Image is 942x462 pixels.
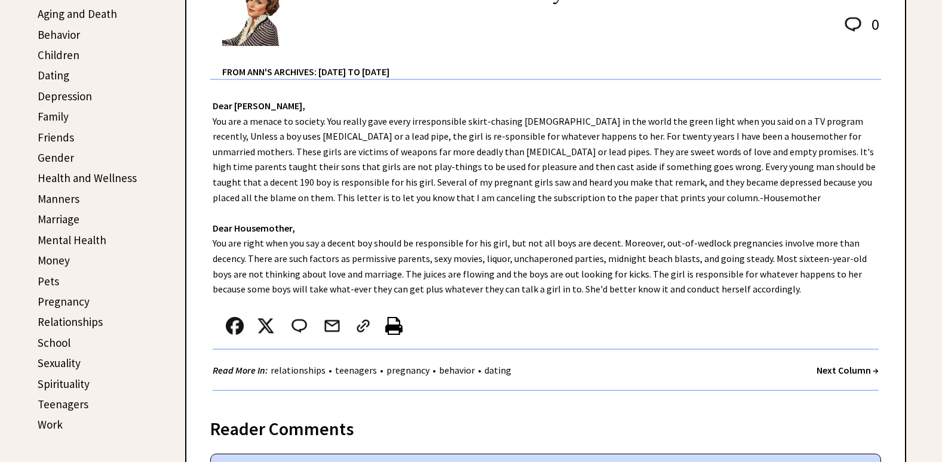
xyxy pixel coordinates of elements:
[436,364,478,376] a: behavior
[354,317,372,335] img: link_02.png
[38,397,88,411] a: Teenagers
[842,15,864,34] img: message_round%202.png
[38,212,79,226] a: Marriage
[213,222,295,234] strong: Dear Housemother,
[323,317,341,335] img: mail.png
[38,294,90,309] a: Pregnancy
[481,364,514,376] a: dating
[289,317,309,335] img: message_round%202.png
[38,27,80,42] a: Behavior
[38,356,81,370] a: Sexuality
[38,130,74,144] a: Friends
[257,317,275,335] img: x_small.png
[226,317,244,335] img: facebook.png
[383,364,432,376] a: pregnancy
[38,48,79,62] a: Children
[817,364,879,376] a: Next Column →
[213,363,514,378] div: • • • •
[38,377,90,391] a: Spirituality
[866,14,880,46] td: 0
[210,416,881,435] div: Reader Comments
[38,233,106,247] a: Mental Health
[213,100,305,112] strong: Dear [PERSON_NAME],
[38,335,70,350] a: School
[385,317,403,335] img: printer%20icon.png
[38,192,79,206] a: Manners
[38,171,137,185] a: Health and Wellness
[38,417,63,432] a: Work
[38,274,59,288] a: Pets
[38,109,69,124] a: Family
[38,68,69,82] a: Dating
[38,7,117,21] a: Aging and Death
[38,150,74,165] a: Gender
[38,253,70,267] a: Money
[38,315,103,329] a: Relationships
[213,364,268,376] strong: Read More In:
[332,364,380,376] a: teenagers
[186,80,905,403] div: You are a menace to society. You really gave every irresponsible skirt-chasing [DEMOGRAPHIC_DATA]...
[268,364,329,376] a: relationships
[222,47,881,79] div: From Ann's Archives: [DATE] to [DATE]
[38,89,92,103] a: Depression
